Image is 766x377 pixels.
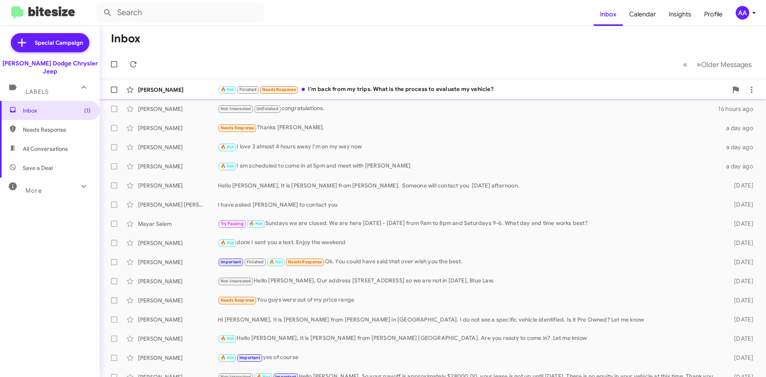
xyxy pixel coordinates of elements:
[218,257,721,266] div: Ok. You could have said that over wish you the best.
[35,39,83,47] span: Special Campaign
[239,355,260,360] span: Important
[221,164,234,169] span: 🔥 Hot
[288,259,322,264] span: Needs Response
[239,87,257,92] span: Finished
[111,32,140,45] h1: Inbox
[218,182,721,189] div: Hello [PERSON_NAME], It is [PERSON_NAME] from [PERSON_NAME]. Someone will contact you [DATE] afte...
[138,258,218,266] div: [PERSON_NAME]
[221,125,255,130] span: Needs Response
[11,33,89,52] a: Special Campaign
[138,239,218,247] div: [PERSON_NAME]
[221,87,234,92] span: 🔥 Hot
[138,220,218,228] div: Mayar Salem
[23,164,53,172] span: Save a Deal
[692,56,756,73] button: Next
[736,6,749,20] div: AA
[221,240,234,245] span: 🔥 Hot
[697,59,701,69] span: »
[218,85,728,94] div: I'm back from my trips. What is the process to evaluate my vehicle?
[218,162,721,171] div: I am scheduled to come in at 5pm and meet with [PERSON_NAME]
[247,259,264,264] span: Finished
[26,187,42,194] span: More
[138,124,218,132] div: [PERSON_NAME]
[221,278,251,284] span: Not-Interested
[138,182,218,189] div: [PERSON_NAME]
[218,353,721,362] div: yes of course
[594,3,623,26] a: Inbox
[218,201,721,209] div: I have asked [PERSON_NAME] to contact you
[221,221,244,226] span: Try Pausing
[698,3,729,26] a: Profile
[721,296,760,304] div: [DATE]
[678,56,692,73] button: Previous
[679,56,756,73] nav: Page navigation example
[218,334,721,343] div: Hello [PERSON_NAME], It is [PERSON_NAME] from [PERSON_NAME] [GEOGRAPHIC_DATA]. Are you ready to c...
[221,259,241,264] span: Important
[221,106,251,111] span: Not-Interested
[218,238,721,247] div: done I sent you a text. Enjoy the weekend
[262,87,296,92] span: Needs Response
[138,105,218,113] div: [PERSON_NAME]
[721,201,760,209] div: [DATE]
[721,258,760,266] div: [DATE]
[218,104,718,113] div: congratulations.
[84,107,91,114] span: (1)
[138,86,218,94] div: [PERSON_NAME]
[662,3,698,26] a: Insights
[218,296,721,305] div: You guys were out of my price range
[138,143,218,151] div: [PERSON_NAME]
[221,355,234,360] span: 🔥 Hot
[138,354,218,362] div: [PERSON_NAME]
[257,106,278,111] span: Unfinished
[721,354,760,362] div: [DATE]
[221,298,255,303] span: Needs Response
[221,336,234,341] span: 🔥 Hot
[721,277,760,285] div: [DATE]
[138,277,218,285] div: [PERSON_NAME]
[23,126,91,134] span: Needs Response
[249,221,263,226] span: 🔥 Hot
[218,316,721,324] div: Hi [PERSON_NAME], It is [PERSON_NAME] from [PERSON_NAME] in [GEOGRAPHIC_DATA]. I do not see a spe...
[138,316,218,324] div: [PERSON_NAME]
[683,59,687,69] span: «
[721,182,760,189] div: [DATE]
[138,162,218,170] div: [PERSON_NAME]
[721,143,760,151] div: a day ago
[701,60,752,69] span: Older Messages
[138,335,218,343] div: [PERSON_NAME]
[97,3,264,22] input: Search
[721,220,760,228] div: [DATE]
[721,162,760,170] div: a day ago
[138,201,218,209] div: [PERSON_NAME] [PERSON_NAME]
[218,219,721,228] div: Sundays we are closed. We are here [DATE] - [DATE] from 9am to 8pm and Saturdays 9-6. What day an...
[218,123,721,132] div: Thanks [PERSON_NAME].
[26,88,49,95] span: Labels
[721,239,760,247] div: [DATE]
[221,144,234,150] span: 🔥 Hot
[623,3,662,26] a: Calendar
[23,107,91,114] span: Inbox
[721,335,760,343] div: [DATE]
[23,145,68,153] span: All Conversations
[729,6,757,20] button: AA
[218,142,721,152] div: I love 3 almost 4 hours away I'm on my way now
[138,296,218,304] div: [PERSON_NAME]
[718,105,760,113] div: 16 hours ago
[721,316,760,324] div: [DATE]
[721,124,760,132] div: a day ago
[269,259,283,264] span: 🔥 Hot
[218,276,721,286] div: Hello [PERSON_NAME], Our address [STREET_ADDRESS] so we are not in [DATE], Blue Law.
